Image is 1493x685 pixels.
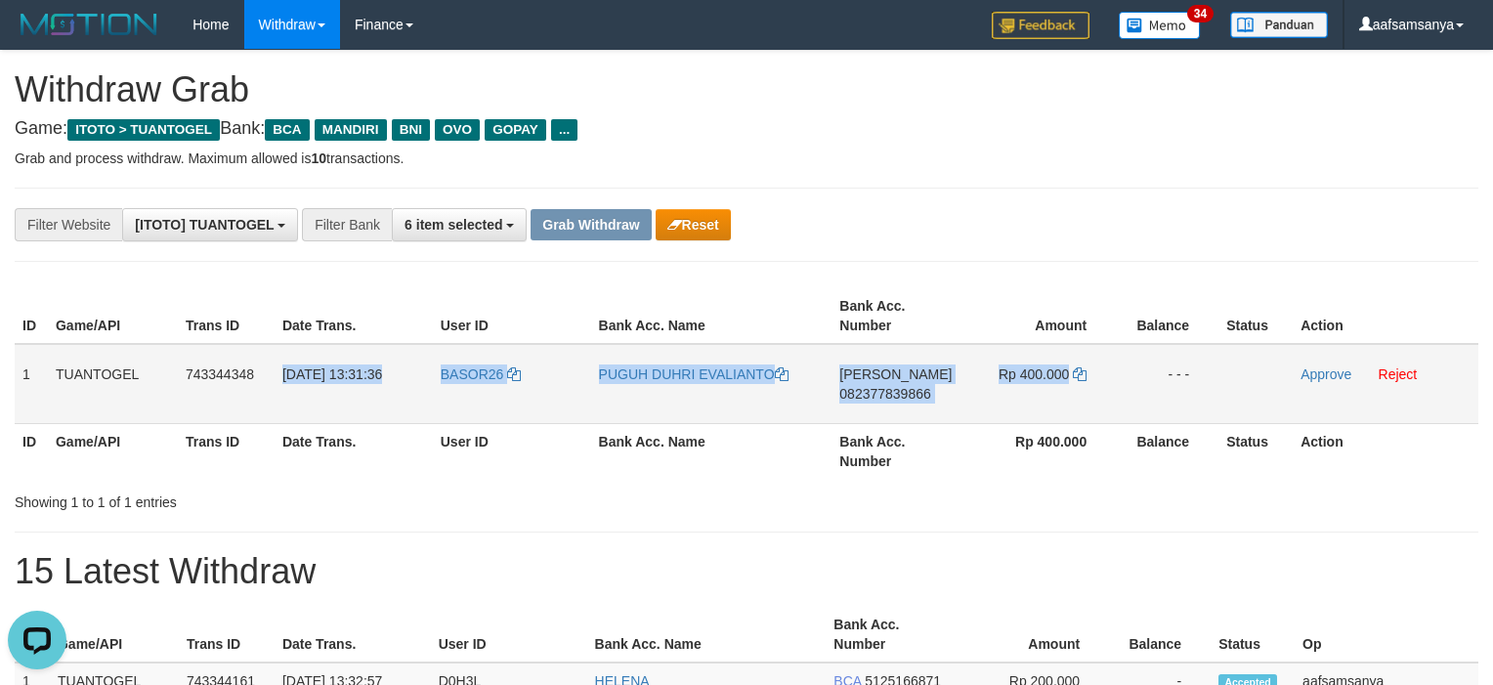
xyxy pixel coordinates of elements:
[15,119,1478,139] h4: Game: Bank:
[956,607,1109,663] th: Amount
[599,366,789,382] a: PUGUH DUHRI EVALIANTO
[1211,607,1295,663] th: Status
[839,386,930,402] span: Copy 082377839866 to clipboard
[179,607,275,663] th: Trans ID
[15,10,163,39] img: MOTION_logo.png
[435,119,480,141] span: OVO
[186,366,254,382] span: 743344348
[1116,288,1218,344] th: Balance
[832,288,961,344] th: Bank Acc. Number
[591,423,832,479] th: Bank Acc. Name
[275,607,431,663] th: Date Trans.
[839,366,952,382] span: [PERSON_NAME]
[1119,12,1201,39] img: Button%20Memo.svg
[15,70,1478,109] h1: Withdraw Grab
[392,208,527,241] button: 6 item selected
[441,366,504,382] span: BASOR26
[433,288,591,344] th: User ID
[1109,607,1211,663] th: Balance
[1073,366,1087,382] a: Copy 400000 to clipboard
[961,423,1116,479] th: Rp 400.000
[15,288,48,344] th: ID
[315,119,387,141] span: MANDIRI
[1116,423,1218,479] th: Balance
[656,209,731,240] button: Reset
[275,288,433,344] th: Date Trans.
[1187,5,1214,22] span: 34
[15,149,1478,168] p: Grab and process withdraw. Maximum allowed is transactions.
[50,607,179,663] th: Game/API
[15,423,48,479] th: ID
[122,208,298,241] button: [ITOTO] TUANTOGEL
[15,208,122,241] div: Filter Website
[392,119,430,141] span: BNI
[999,366,1069,382] span: Rp 400.000
[591,288,832,344] th: Bank Acc. Name
[282,366,382,382] span: [DATE] 13:31:36
[441,366,521,382] a: BASOR26
[1301,366,1351,382] a: Approve
[265,119,309,141] span: BCA
[551,119,577,141] span: ...
[433,423,591,479] th: User ID
[15,485,608,512] div: Showing 1 to 1 of 1 entries
[15,552,1478,591] h1: 15 Latest Withdraw
[1293,423,1478,479] th: Action
[1116,344,1218,424] td: - - -
[1379,366,1418,382] a: Reject
[431,607,587,663] th: User ID
[48,344,178,424] td: TUANTOGEL
[961,288,1116,344] th: Amount
[1218,288,1293,344] th: Status
[531,209,651,240] button: Grab Withdraw
[1218,423,1293,479] th: Status
[311,150,326,166] strong: 10
[135,217,274,233] span: [ITOTO] TUANTOGEL
[178,423,275,479] th: Trans ID
[48,288,178,344] th: Game/API
[67,119,220,141] span: ITOTO > TUANTOGEL
[485,119,546,141] span: GOPAY
[302,208,392,241] div: Filter Bank
[826,607,956,663] th: Bank Acc. Number
[587,607,827,663] th: Bank Acc. Name
[405,217,502,233] span: 6 item selected
[1230,12,1328,38] img: panduan.png
[1293,288,1478,344] th: Action
[275,423,433,479] th: Date Trans.
[992,12,1089,39] img: Feedback.jpg
[1295,607,1478,663] th: Op
[48,423,178,479] th: Game/API
[178,288,275,344] th: Trans ID
[832,423,961,479] th: Bank Acc. Number
[8,8,66,66] button: Open LiveChat chat widget
[15,344,48,424] td: 1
